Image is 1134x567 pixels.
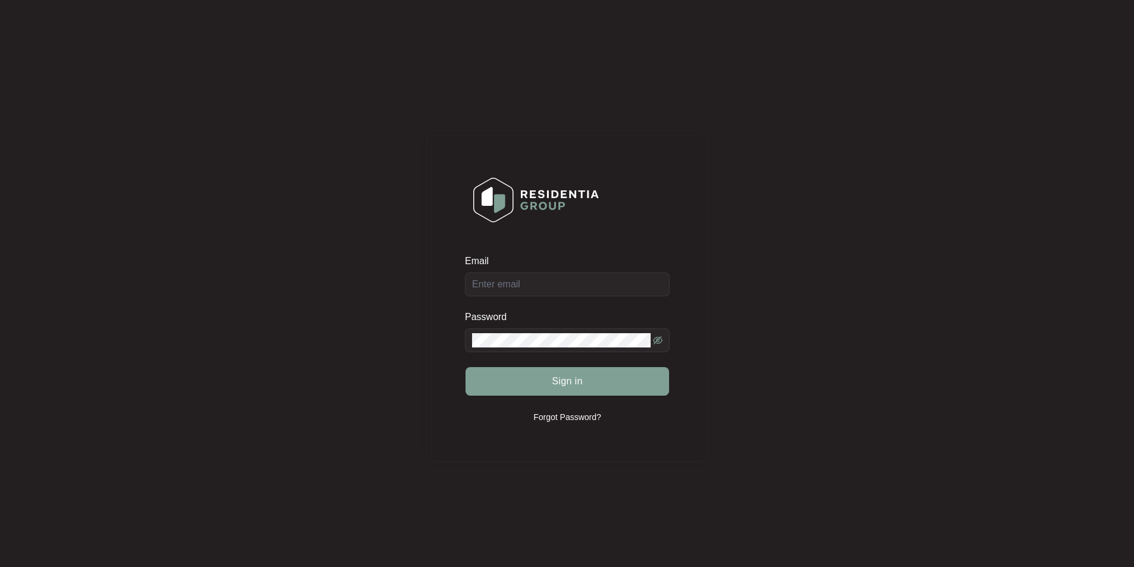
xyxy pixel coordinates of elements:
[552,374,583,389] span: Sign in
[472,333,651,347] input: Password
[466,170,607,230] img: Login Logo
[465,272,670,296] input: Email
[533,411,601,423] p: Forgot Password?
[465,255,497,267] label: Email
[653,336,663,345] span: eye-invisible
[466,367,669,396] button: Sign in
[465,311,516,323] label: Password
